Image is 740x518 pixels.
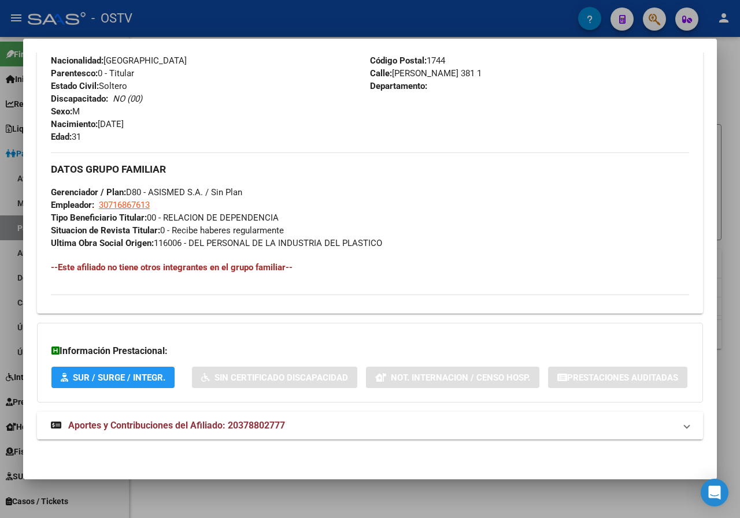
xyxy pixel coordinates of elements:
[51,132,81,142] span: 31
[73,372,165,383] span: SUR / SURGE / INTEGR.
[370,43,409,53] strong: Localidad:
[51,344,689,358] h3: Información Prestacional:
[51,106,72,117] strong: Sexo:
[51,106,80,117] span: M
[51,81,99,91] strong: Estado Civil:
[51,367,175,388] button: SUR / SURGE / INTEGR.
[192,367,357,388] button: Sin Certificado Discapacidad
[37,412,703,439] mat-expansion-panel-header: Aportes y Contribuciones del Afiliado: 20378802777
[51,68,134,79] span: 0 - Titular
[366,367,539,388] button: Not. Internacion / Censo Hosp.
[51,55,187,66] span: [GEOGRAPHIC_DATA]
[701,479,728,506] div: Open Intercom Messenger
[548,367,687,388] button: Prestaciones Auditadas
[51,81,127,91] span: Soltero
[99,200,150,210] span: 30716867613
[51,187,242,197] span: D80 - ASISMED S.A. / Sin Plan
[51,119,98,129] strong: Nacimiento:
[51,213,279,223] span: 00 - RELACION DE DEPENDENCIA
[370,55,427,66] strong: Código Postal:
[51,200,94,210] strong: Empleador:
[51,43,97,53] strong: Documento:
[51,187,126,197] strong: Gerenciador / Plan:
[51,225,160,236] strong: Situacion de Revista Titular:
[567,372,678,383] span: Prestaciones Auditadas
[370,43,445,53] span: MORENO
[51,43,236,53] span: DU - DOCUMENTO UNICO 37880277
[51,238,382,248] span: 116006 - DEL PERSONAL DE LA INDUSTRIA DEL PLASTICO
[68,420,285,431] span: Aportes y Contribuciones del Afiliado: 20378802777
[214,372,348,383] span: Sin Certificado Discapacidad
[391,372,530,383] span: Not. Internacion / Censo Hosp.
[51,55,103,66] strong: Nacionalidad:
[51,213,147,223] strong: Tipo Beneficiario Titular:
[51,94,108,104] strong: Discapacitado:
[51,68,98,79] strong: Parentesco:
[370,81,427,91] strong: Departamento:
[51,132,72,142] strong: Edad:
[51,163,689,176] h3: DATOS GRUPO FAMILIAR
[51,225,284,236] span: 0 - Recibe haberes regularmente
[370,55,445,66] span: 1744
[51,261,689,274] h4: --Este afiliado no tiene otros integrantes en el grupo familiar--
[51,119,124,129] span: [DATE]
[51,238,154,248] strong: Ultima Obra Social Origen:
[370,68,482,79] span: [PERSON_NAME] 381 1
[370,68,392,79] strong: Calle:
[113,94,142,104] i: NO (00)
